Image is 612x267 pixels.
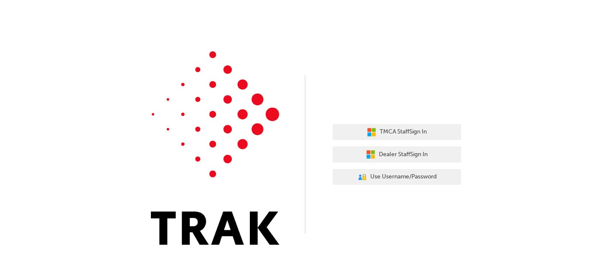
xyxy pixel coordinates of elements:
button: Dealer StaffSign In [333,146,461,163]
span: Use Username/Password [370,172,437,182]
span: Dealer Staff Sign In [379,150,428,160]
button: Use Username/Password [333,169,461,185]
button: TMCA StaffSign In [333,124,461,140]
img: Trak [151,51,279,245]
span: TMCA Staff Sign In [380,127,427,137]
